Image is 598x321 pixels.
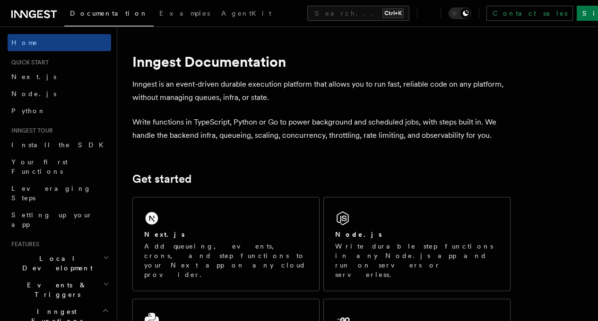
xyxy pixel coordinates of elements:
[8,180,111,206] a: Leveraging Steps
[486,6,573,21] a: Contact sales
[8,34,111,51] a: Home
[11,158,68,175] span: Your first Functions
[8,241,39,248] span: Features
[70,9,148,17] span: Documentation
[323,197,511,291] a: Node.jsWrite durable step functions in any Node.js app and run on servers or serverless.
[159,9,210,17] span: Examples
[11,38,38,47] span: Home
[11,73,56,80] span: Next.js
[8,280,103,299] span: Events & Triggers
[11,211,93,228] span: Setting up your app
[132,197,320,291] a: Next.jsAdd queueing, events, crons, and step functions to your Next app on any cloud provider.
[335,241,499,279] p: Write durable step functions in any Node.js app and run on servers or serverless.
[132,78,511,104] p: Inngest is an event-driven durable execution platform that allows you to run fast, reliable code ...
[154,3,216,26] a: Examples
[8,136,111,153] a: Install the SDK
[132,116,511,142] p: Write functions in TypeScript, Python or Go to power background and scheduled jobs, with steps bu...
[132,172,191,186] a: Get started
[8,102,111,119] a: Python
[144,230,185,239] h2: Next.js
[144,241,308,279] p: Add queueing, events, crons, and step functions to your Next app on any cloud provider.
[8,59,49,66] span: Quick start
[8,68,111,85] a: Next.js
[132,53,511,70] h1: Inngest Documentation
[307,6,409,21] button: Search...Ctrl+K
[8,276,111,303] button: Events & Triggers
[11,141,109,149] span: Install the SDK
[11,90,56,98] span: Node.js
[221,9,271,17] span: AgentKit
[11,185,91,202] span: Leveraging Steps
[11,107,46,115] span: Python
[449,8,471,19] button: Toggle dark mode
[8,153,111,180] a: Your first Functions
[64,3,154,27] a: Documentation
[8,85,111,102] a: Node.js
[8,206,111,233] a: Setting up your app
[216,3,277,26] a: AgentKit
[382,9,404,18] kbd: Ctrl+K
[8,254,103,273] span: Local Development
[8,127,53,134] span: Inngest tour
[335,230,382,239] h2: Node.js
[8,250,111,276] button: Local Development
